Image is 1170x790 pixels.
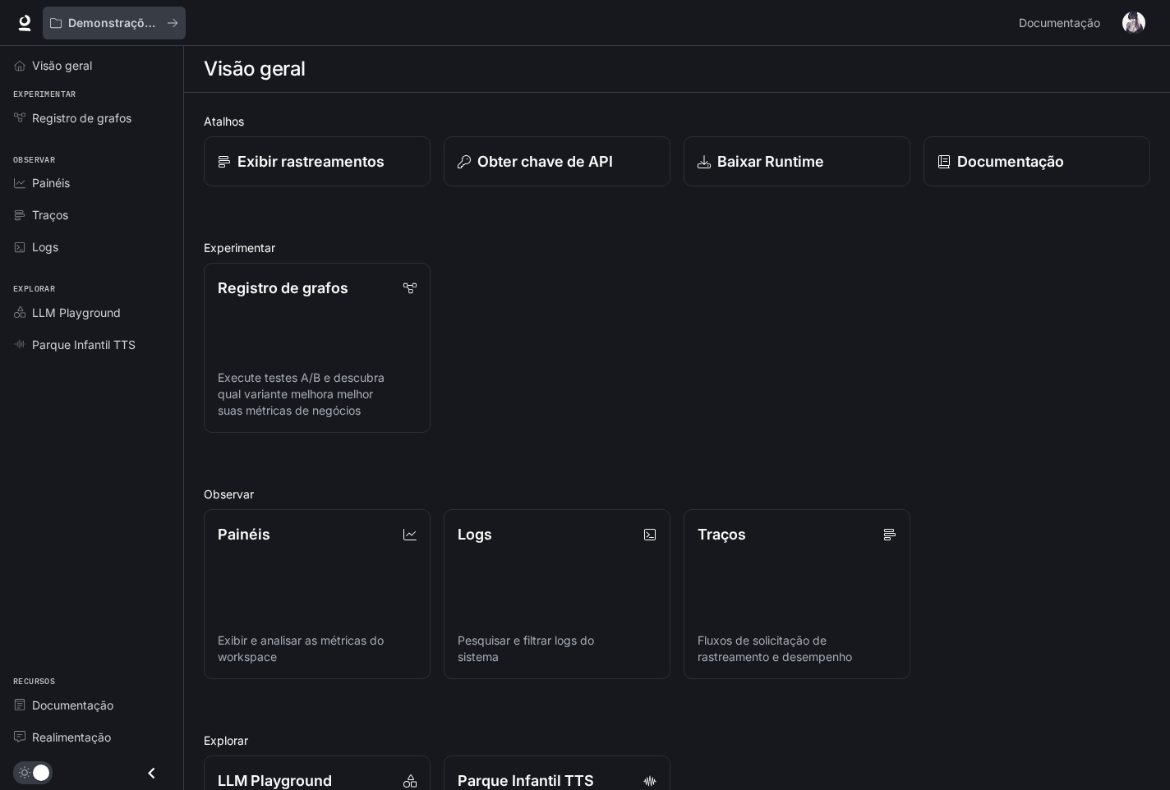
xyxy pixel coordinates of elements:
span: Traços [32,206,68,223]
button: Fechar gaveta [133,756,170,790]
a: Exibir rastreamentos [204,136,431,186]
a: LogsPesquisar e filtrar logs do sistema [444,509,670,679]
p: Fluxos de solicitação de rastreamento e desempenho [698,632,896,665]
span: Documentação [1019,13,1100,34]
p: Demonstrações de IA no mundo virtual [68,16,160,30]
span: Documentação [32,696,113,714]
span: Realimentação [32,728,111,746]
p: Logs [458,523,492,545]
button: Todos os espaços de trabalho [43,7,186,39]
button: Avatar do usuário [1117,7,1150,39]
span: Visão geral [32,57,92,74]
a: Documentação [7,691,177,719]
h2: Atalhos [204,113,1150,130]
a: Baixar Runtime [684,136,910,186]
p: Pesquisar e filtrar logs do sistema [458,632,656,665]
p: Documentação [957,150,1064,172]
p: Registro de grafos [218,277,348,299]
span: Registro de grafos [32,109,131,126]
a: Documentação [1012,7,1111,39]
a: Logs [7,232,177,261]
p: Obter chave de API [477,150,613,172]
a: PainéisExibir e analisar as métricas do workspace [204,509,431,679]
button: Obter chave de API [444,136,670,186]
span: Painéis [32,174,70,191]
a: Documentação [924,136,1150,186]
span: LLM Playground [32,304,121,321]
a: Painéis [7,168,177,197]
a: Parque Infantil TTS [7,330,177,359]
p: Exibir rastreamentos [237,150,385,172]
a: Traços [7,200,177,229]
p: Baixar Runtime [717,150,824,172]
h2: Explorar [204,732,1150,749]
img: Avatar do usuário [1122,11,1145,34]
p: Painéis [218,523,270,545]
h1: Visão geral [204,53,306,85]
a: Registro de grafos [7,103,177,132]
a: Realimentação [7,723,177,751]
h2: Experimentar [204,239,1150,256]
a: Registro de grafosExecute testes A/B e descubra qual variante melhora melhor suas métricas de neg... [204,263,431,433]
p: Traços [698,523,746,545]
span: Parque Infantil TTS [32,336,136,353]
a: Visão geral [7,51,177,80]
h2: Observar [204,485,1150,503]
a: LLM Playground [7,298,177,327]
p: Exibir e analisar as métricas do workspace [218,632,417,665]
a: TraçosFluxos de solicitação de rastreamento e desempenho [684,509,910,679]
span: Alternância do modo escuro [33,763,49,781]
span: Logs [32,238,58,255]
p: Execute testes A/B e descubra qual variante melhora melhor suas métricas de negócios [218,370,417,419]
